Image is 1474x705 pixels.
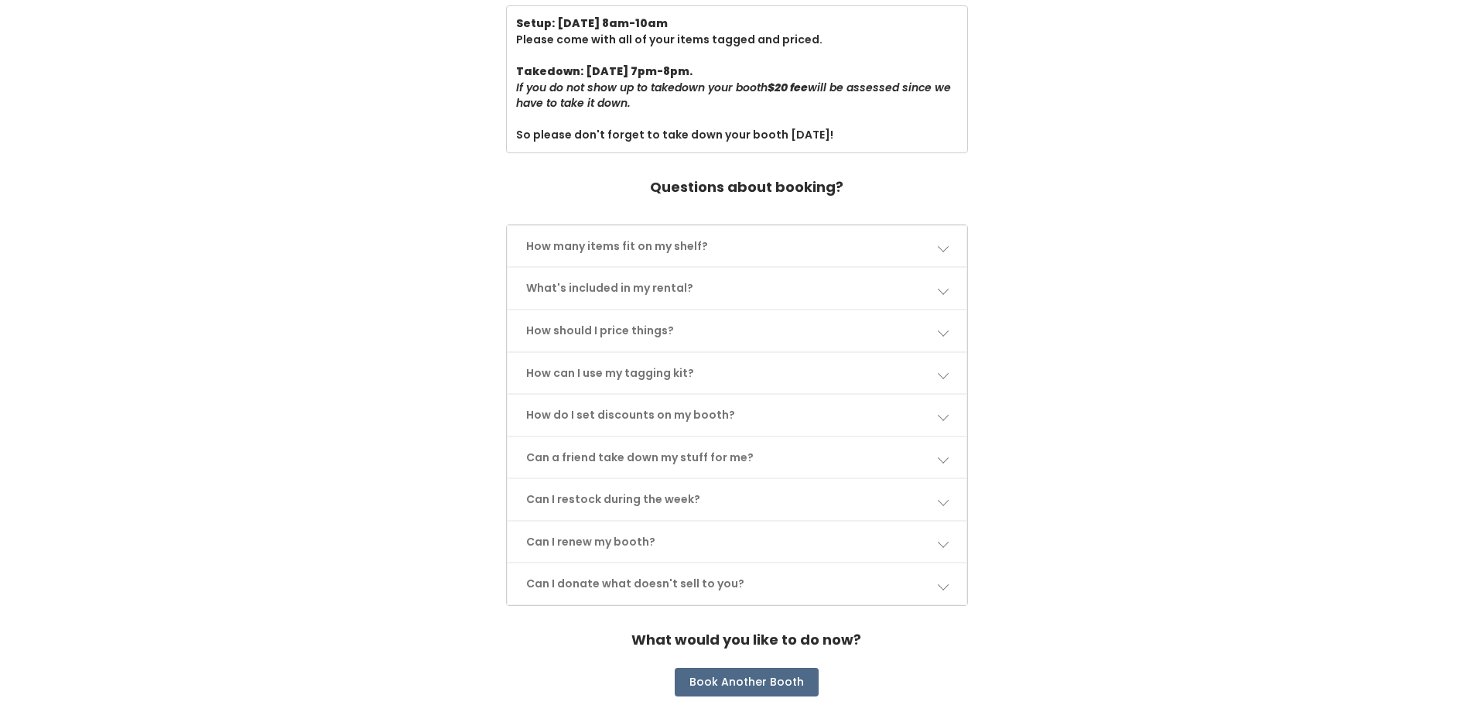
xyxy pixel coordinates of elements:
a: Can a friend take down my stuff for me? [508,437,967,478]
a: Can I donate what doesn't sell to you? [508,563,967,604]
a: Can I renew my booth? [508,522,967,563]
b: Takedown: [DATE] 7pm-8pm. [516,63,693,79]
h4: Questions about booking? [650,172,843,203]
div: Please come with all of your items tagged and priced. So please don't forget to take down your bo... [516,15,959,143]
a: How should I price things? [508,310,967,351]
a: How many items fit on my shelf? [508,226,967,267]
a: What's included in my rental? [508,268,967,309]
a: Can I restock during the week? [508,479,967,520]
a: How can I use my tagging kit? [508,353,967,394]
a: How do I set discounts on my booth? [508,395,967,436]
i: If you do not show up to takedown your booth will be assessed since we have to take it down. [516,80,951,111]
b: Setup: [DATE] 8am-10am [516,15,668,31]
b: $20 fee [768,80,808,95]
button: Book Another Booth [675,668,819,697]
h4: What would you like to do now? [631,625,861,655]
